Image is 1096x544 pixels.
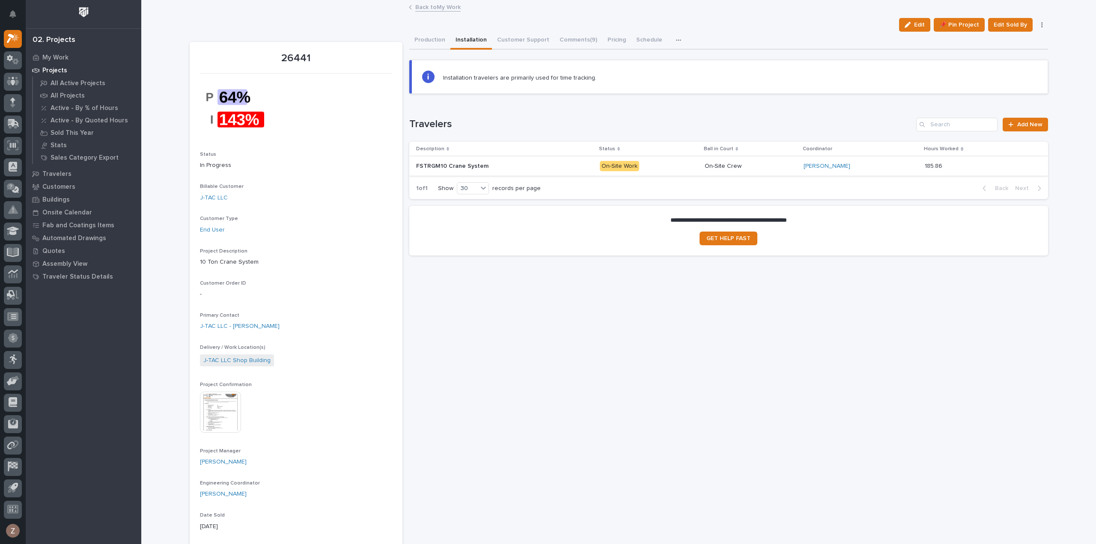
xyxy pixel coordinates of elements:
[42,235,106,242] p: Automated Drawings
[976,184,1012,192] button: Back
[51,129,94,137] p: Sold This Year
[925,161,944,170] p: 185.86
[200,481,260,486] span: Engineering Coordinator
[200,52,392,65] p: 26441
[42,222,114,229] p: Fab and Coatings Items
[988,18,1033,32] button: Edit Sold By
[33,127,141,139] a: Sold This Year
[26,257,141,270] a: Assembly View
[200,184,244,189] span: Billable Customer
[1015,184,1034,192] span: Next
[200,449,241,454] span: Project Manager
[51,80,105,87] p: All Active Projects
[26,206,141,219] a: Onsite Calendar
[916,118,998,131] input: Search
[200,458,247,467] a: [PERSON_NAME]
[11,10,22,24] div: Notifications
[33,89,141,101] a: All Projects
[42,196,70,204] p: Buildings
[42,209,92,217] p: Onsite Calendar
[42,170,71,178] p: Travelers
[42,183,75,191] p: Customers
[200,522,392,531] p: [DATE]
[899,18,930,32] button: Edit
[51,104,118,112] p: Active - By % of Hours
[200,345,265,350] span: Delivery / Work Location(s)
[457,184,478,193] div: 30
[26,51,141,64] a: My Work
[200,216,238,221] span: Customer Type
[42,260,87,268] p: Assembly View
[42,54,68,62] p: My Work
[1012,184,1048,192] button: Next
[416,144,444,154] p: Description
[4,5,22,23] button: Notifications
[599,144,615,154] p: Status
[443,74,596,82] p: Installation travelers are primarily used for time tracking.
[26,219,141,232] a: Fab and Coatings Items
[200,382,252,387] span: Project Confirmation
[450,32,492,50] button: Installation
[200,161,392,170] p: In Progress
[924,144,959,154] p: Hours Worked
[200,79,264,138] img: AvYVSTTtmRPbqaFdsiBsR1z7NM8nG4v9mn2yZ5XPLbk
[203,356,271,365] a: J-TAC LLC Shop Building
[4,522,22,540] button: users-avatar
[1017,122,1042,128] span: Add New
[26,193,141,206] a: Buildings
[26,244,141,257] a: Quotes
[200,313,239,318] span: Primary Contact
[416,161,490,170] p: FSTRGM10 Crane System
[26,232,141,244] a: Automated Drawings
[200,226,225,235] a: End User
[26,167,141,180] a: Travelers
[706,235,751,241] span: GET HELP FAST
[42,247,65,255] p: Quotes
[200,513,225,518] span: Date Sold
[492,32,554,50] button: Customer Support
[200,258,392,267] p: 10 Ton Crane System
[438,185,453,192] p: Show
[602,32,631,50] button: Pricing
[994,20,1027,30] span: Edit Sold By
[200,249,247,254] span: Project Description
[33,36,75,45] div: 02. Projects
[803,144,832,154] p: Coordinator
[76,4,92,20] img: Workspace Logo
[33,139,141,151] a: Stats
[415,2,461,12] a: Back toMy Work
[700,232,757,245] a: GET HELP FAST
[409,32,450,50] button: Production
[42,273,113,281] p: Traveler Status Details
[914,21,925,29] span: Edit
[409,118,913,131] h1: Travelers
[26,64,141,77] a: Projects
[409,156,1048,175] tr: FSTRGM10 Crane SystemFSTRGM10 Crane System On-Site WorkOn-Site Crew[PERSON_NAME] 185.86185.86
[939,20,979,30] span: 📌 Pin Project
[26,180,141,193] a: Customers
[631,32,667,50] button: Schedule
[33,77,141,89] a: All Active Projects
[200,322,280,331] a: J-TAC LLC - [PERSON_NAME]
[200,281,246,286] span: Customer Order ID
[26,270,141,283] a: Traveler Status Details
[51,117,128,125] p: Active - By Quoted Hours
[200,490,247,499] a: [PERSON_NAME]
[200,193,228,202] a: J-TAC LLC
[200,290,392,299] p: -
[492,185,541,192] p: records per page
[51,154,119,162] p: Sales Category Export
[51,92,85,100] p: All Projects
[1003,118,1048,131] a: Add New
[804,163,850,170] a: [PERSON_NAME]
[200,152,216,157] span: Status
[934,18,985,32] button: 📌 Pin Project
[704,144,733,154] p: Ball in Court
[33,152,141,163] a: Sales Category Export
[33,102,141,114] a: Active - By % of Hours
[42,67,67,74] p: Projects
[554,32,602,50] button: Comments (9)
[409,178,435,199] p: 1 of 1
[33,114,141,126] a: Active - By Quoted Hours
